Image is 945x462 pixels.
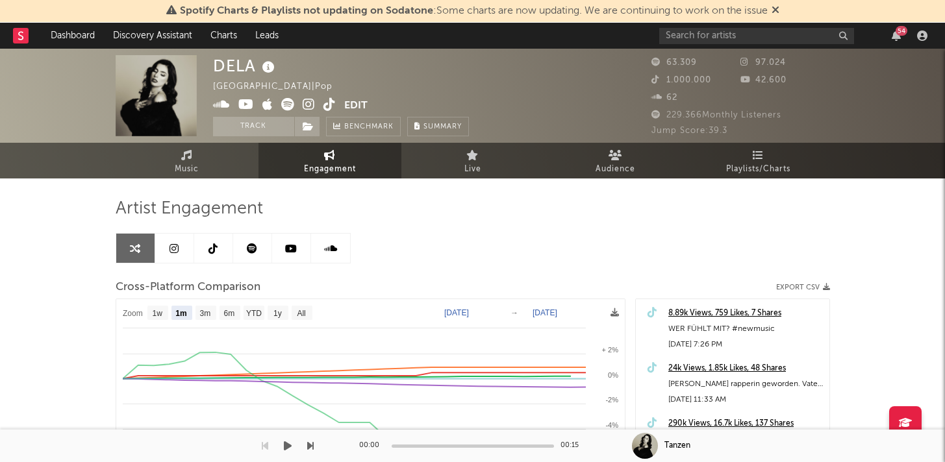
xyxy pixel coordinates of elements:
text: → [510,308,518,317]
a: Benchmark [326,117,401,136]
div: 54 [896,26,907,36]
span: Benchmark [344,119,394,135]
a: Engagement [258,143,401,178]
span: Dismiss [772,6,779,16]
text: -2% [605,396,618,404]
div: [PERSON_NAME] rapperin geworden. Vater oder mutterseite bei euch? [668,376,823,392]
span: Cross-Platform Comparison [116,280,260,295]
a: 290k Views, 16.7k Likes, 137 Shares [668,416,823,432]
a: Discovery Assistant [104,23,201,49]
span: 229.366 Monthly Listeners [651,111,781,119]
a: Music [116,143,258,178]
text: + 2% [601,346,618,354]
a: 8.89k Views, 759 Likes, 7 Shares [668,306,823,321]
span: Music [175,162,199,177]
span: Live [464,162,481,177]
div: [DATE] 7:26 PM [668,337,823,352]
span: 97.024 [740,58,786,67]
span: Jump Score: 39.3 [651,127,727,135]
span: 62 [651,93,677,102]
text: 1w [152,309,162,318]
text: Zoom [123,309,143,318]
span: 42.600 [740,76,787,84]
span: Playlists/Charts [726,162,790,177]
span: Summary [423,123,462,130]
text: -4% [605,421,618,429]
text: All [297,309,305,318]
a: Leads [246,23,288,49]
a: Live [401,143,544,178]
text: [DATE] [444,308,469,317]
div: WER FÜHLT MIT? #newmusic [668,321,823,337]
span: Spotify Charts & Playlists not updating on Sodatone [180,6,433,16]
div: Tanzen [664,440,690,452]
span: Engagement [304,162,356,177]
button: 54 [892,30,901,41]
a: Playlists/Charts [687,143,830,178]
div: [GEOGRAPHIC_DATA] | Pop [213,79,347,95]
button: Export CSV [776,284,830,291]
button: Summary [407,117,469,136]
a: 24k Views, 1.85k Likes, 48 Shares [668,361,823,376]
span: Audience [596,162,635,177]
div: DELA [213,55,278,77]
a: Charts [201,23,246,49]
span: 1.000.000 [651,76,711,84]
text: [DATE] [533,308,557,317]
text: 1m [175,309,186,318]
button: Track [213,117,294,136]
span: 63.309 [651,58,697,67]
span: Artist Engagement [116,201,263,217]
text: 6m [223,309,234,318]
span: : Some charts are now updating. We are continuing to work on the issue [180,6,768,16]
text: YTD [246,309,261,318]
a: Dashboard [42,23,104,49]
text: 3m [199,309,210,318]
a: Audience [544,143,687,178]
text: 0% [608,371,618,379]
input: Search for artists [659,28,854,44]
button: Edit [344,98,368,114]
text: 1y [273,309,282,318]
div: 00:00 [359,438,385,454]
div: 00:15 [561,438,586,454]
div: [DATE] 11:33 AM [668,392,823,407]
